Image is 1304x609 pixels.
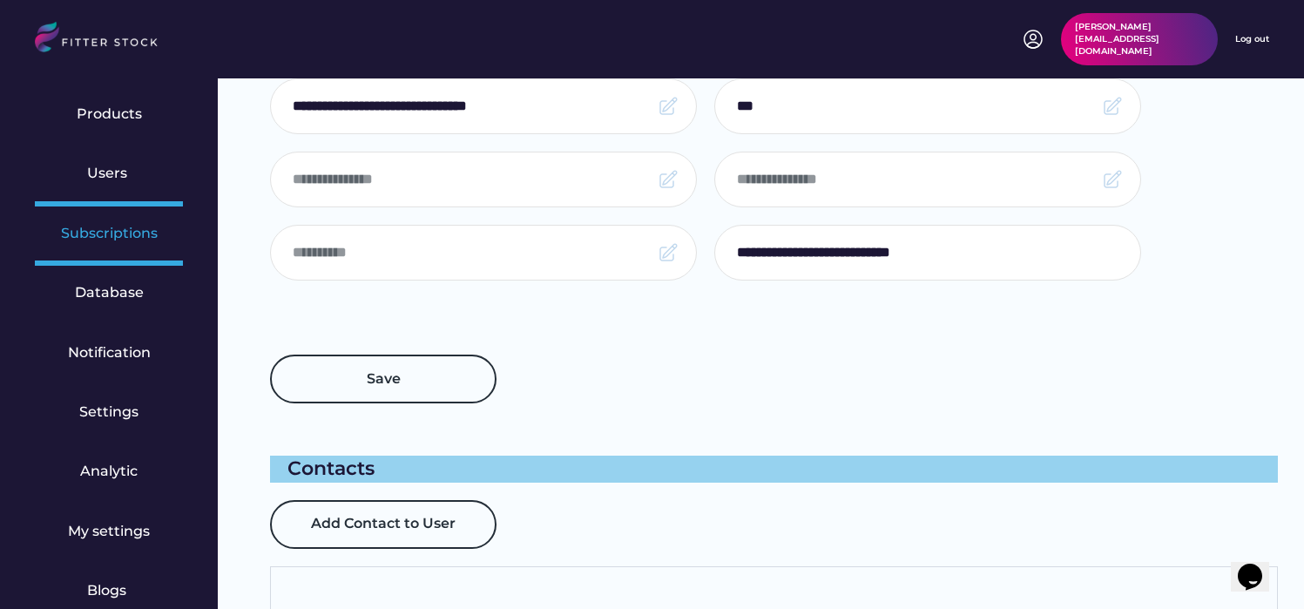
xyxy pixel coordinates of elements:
button: Add Contact to User [270,500,497,549]
div: Users [87,164,131,183]
div: Analytic [80,462,138,481]
img: Frame.svg [658,242,679,263]
img: Frame.svg [658,169,679,190]
div: Blogs [87,581,131,600]
img: Frame.svg [1102,169,1123,190]
img: Frame.svg [658,96,679,117]
div: Contacts [270,456,1278,483]
img: profile-circle.svg [1023,29,1044,50]
iframe: chat widget [1231,539,1287,592]
div: Subscriptions [61,224,158,243]
div: Notification [68,343,151,362]
div: Log out [1235,33,1269,45]
button: Save [270,355,497,403]
div: [PERSON_NAME][EMAIL_ADDRESS][DOMAIN_NAME] [1075,21,1204,58]
div: Settings [79,403,139,422]
img: LOGO.svg [35,22,172,58]
div: Products [77,105,142,124]
img: Frame.svg [1102,96,1123,117]
div: My settings [68,522,150,541]
div: Database [75,283,144,302]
